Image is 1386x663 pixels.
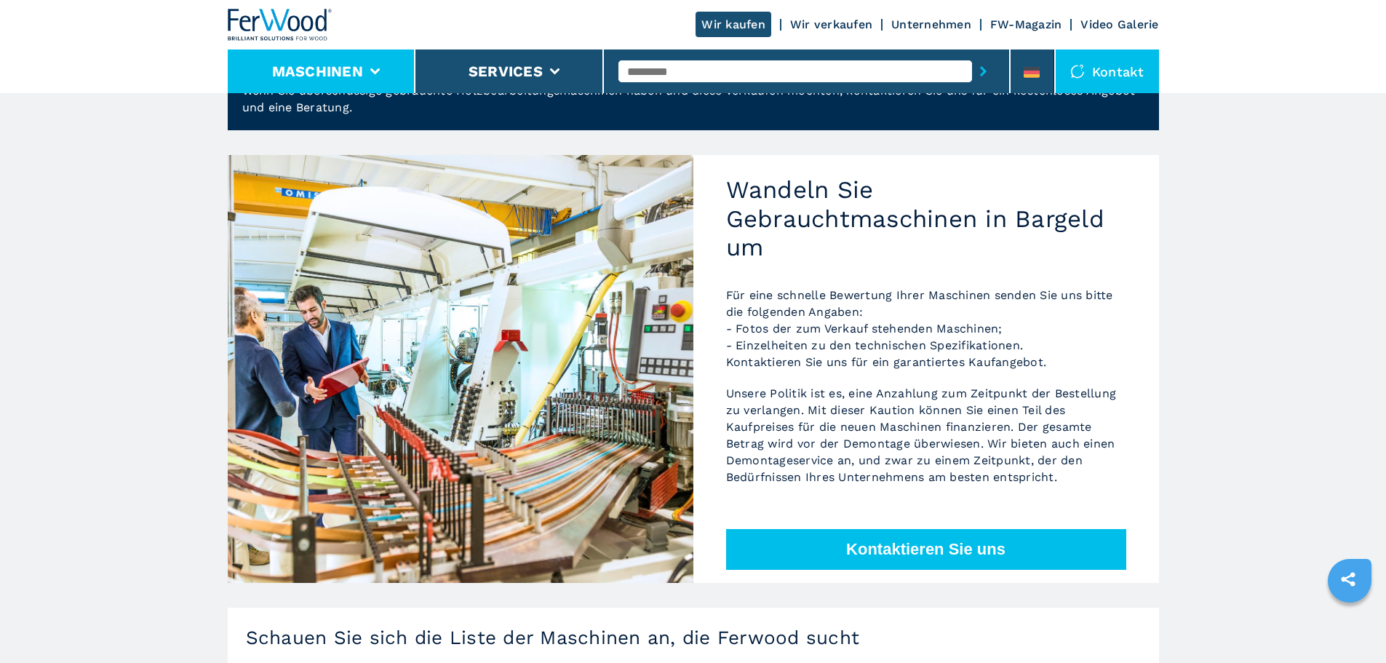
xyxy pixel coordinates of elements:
a: FW-Magazin [990,17,1062,31]
button: Maschinen [272,63,363,80]
h3: Schauen Sie sich die Liste der Maschinen an, die Ferwood sucht [246,626,1141,649]
button: Services [469,63,543,80]
h2: Wandeln Sie Gebrauchtmaschinen in Bargeld um [726,175,1126,262]
a: Video Galerie [1080,17,1158,31]
a: Wir kaufen [696,12,771,37]
p: Wenn Sie überschüssige gebrauchte Holzbearbeitungsmaschinen haben und diese verkaufen möchten, ko... [228,82,1159,130]
p: Unsere Politik ist es, eine Anzahlung zum Zeitpunkt der Bestellung zu verlangen. Mit dieser Kauti... [726,385,1126,485]
img: Kontakt [1070,64,1085,79]
iframe: Chat [1324,598,1375,652]
p: Für eine schnelle Bewertung Ihrer Maschinen senden Sie uns bitte die folgenden Angaben: - Fotos d... [726,287,1126,370]
div: Kontakt [1056,49,1159,93]
a: Wir verkaufen [790,17,872,31]
button: Kontaktieren Sie uns [726,529,1126,570]
img: Ferwood [228,9,332,41]
button: submit-button [972,55,995,88]
a: sharethis [1330,561,1366,598]
img: Wandeln Sie Gebrauchtmaschinen in Bargeld um [228,155,693,583]
a: Unternehmen [891,17,971,31]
